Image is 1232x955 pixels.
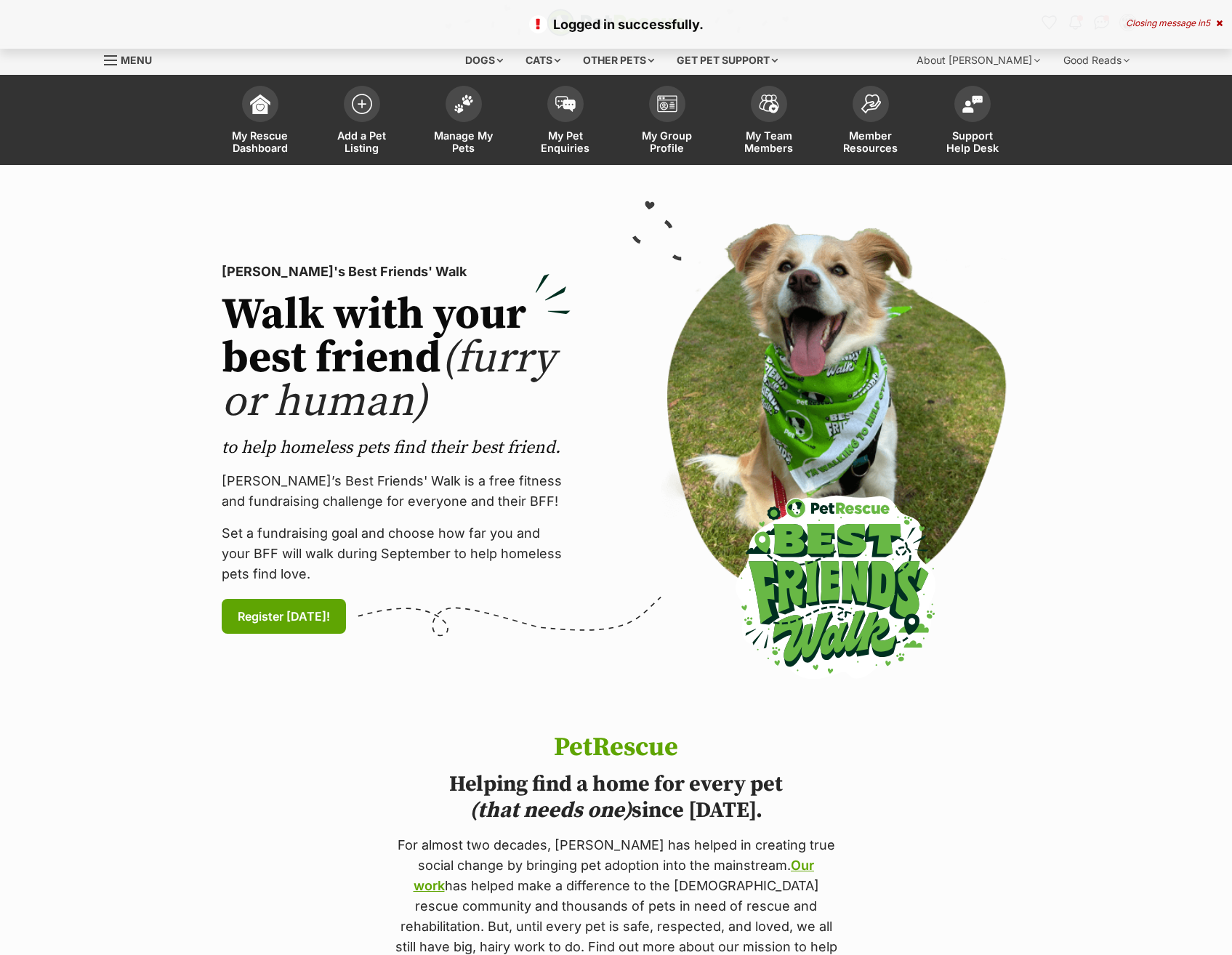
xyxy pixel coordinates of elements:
[940,129,1005,154] span: Support Help Desk
[222,471,571,512] p: [PERSON_NAME]’s Best Friends' Walk is a free fitness and fundraising challenge for everyone and t...
[392,771,840,823] h2: Helping find a home for every pet since [DATE].
[533,129,598,154] span: My Pet Enquiries
[759,94,779,113] img: team-members-icon-5396bd8760b3fe7c0b43da4ab00e1e3bb1a5d9ba89233759b79545d2d3fc5d0d.svg
[392,733,840,762] h1: PetRescue
[616,78,718,165] a: My Group Profile
[222,294,571,424] h2: Walk with your best friend
[838,129,903,154] span: Member Resources
[736,129,802,154] span: My Team Members
[718,78,820,165] a: My Team Members
[431,129,496,154] span: Manage My Pets
[121,54,152,66] span: Menu
[657,95,677,113] img: group-profile-icon-3fa3cf56718a62981997c0bc7e787c4b2cf8bcc04b72c1350f741eb67cf2f40e.svg
[667,46,788,75] div: Get pet support
[470,797,632,824] i: (that needs one)
[922,78,1023,165] a: Support Help Desk
[820,78,922,165] a: Member Resources
[222,436,571,459] p: to help homeless pets find their best friend.
[413,78,515,165] a: Manage My Pets
[573,46,664,75] div: Other pets
[635,129,700,154] span: My Group Profile
[1053,46,1140,75] div: Good Reads
[861,94,881,113] img: member-resources-icon-8e73f808a243e03378d46382f2149f9095a855e16c252ad45f914b54edf8863c.svg
[454,94,474,113] img: manage-my-pets-icon-02211641906a0b7f246fdf0571729dbe1e7629f14944591b6c1af311fb30b64b.svg
[222,599,346,634] a: Register [DATE]!
[515,78,616,165] a: My Pet Enquiries
[209,78,311,165] a: My Rescue Dashboard
[250,94,270,114] img: dashboard-icon-eb2f2d2d3e046f16d808141f083e7271f6b2e854fb5c12c21221c1fb7104beca.svg
[352,94,372,114] img: add-pet-listing-icon-0afa8454b4691262ce3f59096e99ab1cd57d4a30225e0717b998d2c9b9846f56.svg
[555,96,576,112] img: pet-enquiries-icon-7e3ad2cf08bfb03b45e93fb7055b45f3efa6380592205ae92323e6603595dc1f.svg
[222,331,555,430] span: (furry or human)
[329,129,395,154] span: Add a Pet Listing
[222,523,571,584] p: Set a fundraising goal and choose how far you and your BFF will walk during September to help hom...
[228,129,293,154] span: My Rescue Dashboard
[515,46,571,75] div: Cats
[962,95,983,113] img: help-desk-icon-fdf02630f3aa405de69fd3d07c3f3aa587a6932b1a1747fa1d2bba05be0121f9.svg
[906,46,1050,75] div: About [PERSON_NAME]
[238,608,330,625] span: Register [DATE]!
[455,46,513,75] div: Dogs
[222,262,571,282] p: [PERSON_NAME]'s Best Friends' Walk
[104,46,162,72] a: Menu
[311,78,413,165] a: Add a Pet Listing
